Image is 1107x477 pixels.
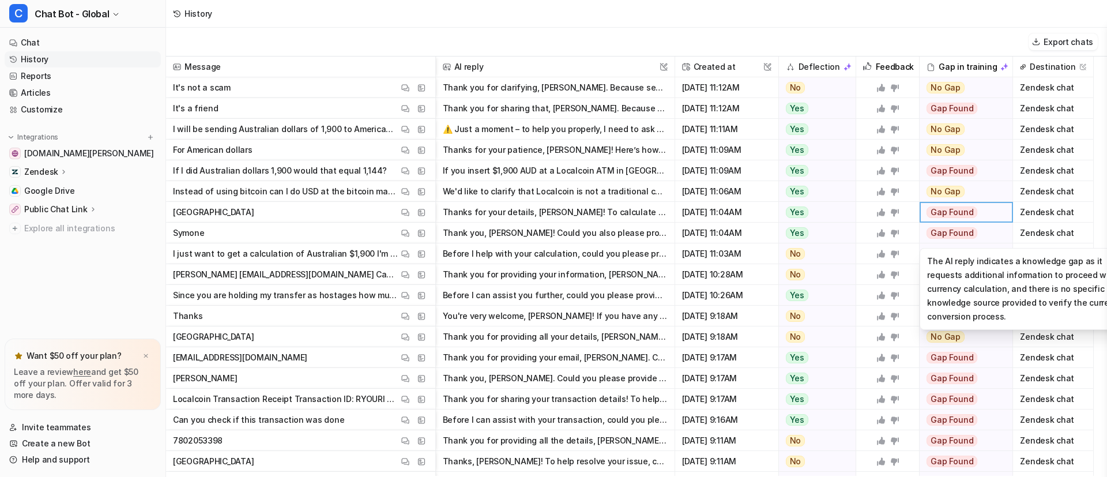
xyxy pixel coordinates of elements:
[1018,347,1089,368] span: Zendesk chat
[24,148,154,159] span: [DOMAIN_NAME][PERSON_NAME]
[146,133,155,141] img: menu_add.svg
[680,368,774,389] span: [DATE] 9:17AM
[779,410,850,430] button: Yes
[1018,368,1089,389] span: Zendesk chat
[443,160,668,181] button: If you insert $1,900 AUD at a Localcoin ATM in [GEOGRAPHIC_DATA], the actual amount of cryptocurr...
[680,264,774,285] span: [DATE] 10:28AM
[184,7,212,20] div: History
[24,204,88,215] p: Public Chat Link
[173,451,254,472] p: [GEOGRAPHIC_DATA]
[443,98,668,119] button: Thank you for sharing that, [PERSON_NAME]. Because sending money to others using cryptocurrency c...
[680,223,774,243] span: [DATE] 11:04AM
[440,57,670,77] span: AI reply
[1018,326,1089,347] span: Zendesk chat
[680,389,774,410] span: [DATE] 9:17AM
[680,57,774,77] span: Created at
[5,85,161,101] a: Articles
[1018,223,1089,243] span: Zendesk chat
[779,243,850,264] button: No
[443,410,668,430] button: Before I can assist with your transaction, could you please provide your name, email address, and...
[927,435,977,446] span: Gap Found
[1018,430,1089,451] span: Zendesk chat
[779,223,850,243] button: Yes
[920,451,1005,472] button: Gap Found
[1018,389,1089,410] span: Zendesk chat
[443,119,668,140] button: ⚠️ Just a moment – to help you properly, I need to ask you a few important questions. As a servic...
[14,366,152,401] p: Leave a review and get $50 off your plan. Offer valid for 3 more days.
[927,82,965,93] span: No Gap
[443,223,668,243] button: Thank you, [PERSON_NAME]! Could you also please provide your email address and confirm your count...
[173,430,223,451] p: 7802053398
[443,264,668,285] button: Thank you for providing your information, [PERSON_NAME]. I understand how concerning this situati...
[927,456,977,467] span: Gap Found
[786,435,805,446] span: No
[680,410,774,430] span: [DATE] 9:16AM
[680,243,774,264] span: [DATE] 11:03AM
[1018,451,1089,472] span: Zendesk chat
[173,140,252,160] p: For American dollars
[5,452,161,468] a: Help and support
[680,326,774,347] span: [DATE] 9:18AM
[173,181,398,202] p: Instead of using bitcoin can l do USD at the bitcoin machine
[786,227,808,239] span: Yes
[443,326,668,347] button: Thank you for providing all your details, [PERSON_NAME]! To check the status of your transaction,...
[680,140,774,160] span: [DATE] 11:09AM
[927,103,977,114] span: Gap Found
[1018,202,1089,223] span: Zendesk chat
[12,187,18,194] img: Google Drive
[786,103,808,114] span: Yes
[786,352,808,363] span: Yes
[779,181,850,202] button: Yes
[5,102,161,118] a: Customize
[24,185,75,197] span: Google Drive
[73,367,91,377] a: here
[5,220,161,236] a: Explore all integrations
[5,435,161,452] a: Create a new Bot
[1029,33,1098,50] button: Export chats
[920,119,1005,140] button: No Gap
[786,269,805,280] span: No
[786,393,808,405] span: Yes
[173,119,398,140] p: I will be sending Australian dollars of 1,900 to American wallet address but l will be using the ...
[927,165,977,176] span: Gap Found
[24,219,156,238] span: Explore all integrations
[9,223,21,234] img: explore all integrations
[5,183,161,199] a: Google DriveGoogle Drive
[173,389,398,410] p: Localcoin Transaction Receipt Transaction ID: RYOURI Timestamp: [DATE] 17:10:02 Price: 100 CAD Cr...
[173,410,344,430] p: Can you check if this transaction was done
[173,368,237,389] p: [PERSON_NAME]
[680,77,774,98] span: [DATE] 11:12AM
[443,243,668,264] button: Before I help with your calculation, could you please provide your name, email, and country? This...
[680,202,774,223] span: [DATE] 11:04AM
[786,414,808,426] span: Yes
[920,347,1005,368] button: Gap Found
[779,451,850,472] button: No
[779,160,850,181] button: Yes
[786,456,805,467] span: No
[779,326,850,347] button: No
[142,352,149,360] img: x
[680,451,774,472] span: [DATE] 9:11AM
[924,57,1008,77] div: Gap in training
[779,77,850,98] button: No
[927,331,965,343] span: No Gap
[173,160,387,181] p: If l did Australian dollars 1,900 would that equal 1,144?
[17,133,58,142] p: Integrations
[5,35,161,51] a: Chat
[779,389,850,410] button: Yes
[779,306,850,326] button: No
[7,133,15,141] img: expand menu
[920,181,1005,202] button: No Gap
[779,202,850,223] button: Yes
[680,160,774,181] span: [DATE] 11:09AM
[14,351,23,360] img: star
[680,430,774,451] span: [DATE] 9:11AM
[779,285,850,306] button: Yes
[920,140,1005,160] button: No Gap
[920,202,1005,223] button: Gap Found
[786,82,805,93] span: No
[927,414,977,426] span: Gap Found
[1018,98,1089,119] span: Zendesk chat
[779,119,850,140] button: Yes
[1018,410,1089,430] span: Zendesk chat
